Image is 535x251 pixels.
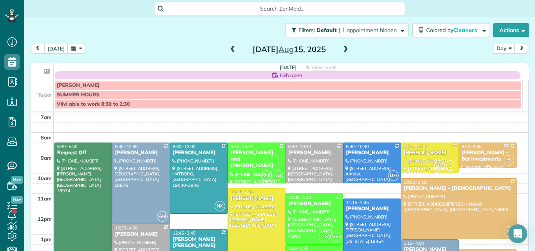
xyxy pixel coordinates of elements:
[115,225,137,231] span: 12:30 - 4:00
[508,224,527,243] div: Open Intercom Messenger
[514,43,529,54] button: next
[345,206,398,212] div: [PERSON_NAME]
[288,246,309,251] span: 1:30 - 2:30
[261,170,272,181] span: VG
[507,157,511,161] span: AL
[504,231,514,238] small: 4
[230,144,253,149] span: 8:30 - 10:30
[461,144,482,149] span: 8:30 - 9:45
[41,155,52,161] span: 9am
[57,101,130,107] span: Viivi able to work 8:30 to 2:30
[319,231,329,242] span: VG
[44,43,68,54] button: [DATE]
[230,150,283,170] div: [PERSON_NAME] and [PERSON_NAME]
[41,134,52,141] span: 8am
[157,211,168,222] span: AM
[412,23,490,37] button: Colored byCleaners
[288,144,311,149] span: 8:30 - 10:30
[453,27,478,34] span: Cleaners
[493,43,515,54] button: Day
[404,179,427,185] span: 10:15 - 1:15
[403,150,456,156] div: [PERSON_NAME]
[240,45,338,54] h2: [DATE] 15, 2025
[288,195,311,200] span: 11:00 - 1:30
[388,170,399,181] span: DH
[11,196,23,204] span: New
[173,230,195,236] span: 12:45 - 3:45
[278,44,294,54] span: Aug
[404,240,424,246] span: 1:15 - 4:00
[345,150,398,156] div: [PERSON_NAME]
[38,175,52,181] span: 10am
[330,231,341,242] span: VS
[316,27,337,34] span: Default
[446,165,456,172] small: 2
[57,150,110,156] div: Request Off
[507,228,511,233] span: AL
[346,200,369,205] span: 11:15 - 2:45
[286,23,408,37] button: Filters: Default | 1 appointment hidden
[404,144,427,149] span: 8:30 - 10:00
[173,144,195,149] span: 8:30 - 12:00
[41,236,52,242] span: 1pm
[288,150,341,156] div: [PERSON_NAME]
[504,160,514,167] small: 4
[38,195,52,202] span: 11am
[298,27,315,34] span: Filters:
[426,27,480,34] span: Colored by
[230,195,283,202] div: [PERSON_NAME]
[282,23,408,37] a: Filters: Default | 1 appointment hidden
[461,150,514,163] div: [PERSON_NAME] - Bet Investments
[288,200,341,207] div: [PERSON_NAME]
[172,236,225,249] div: [PERSON_NAME] [PERSON_NAME]
[434,160,445,171] span: SM
[57,82,99,88] span: [PERSON_NAME]
[57,92,99,98] span: SUMMER HOURS
[230,190,253,195] span: 10:45 - 3:30
[215,201,225,211] span: NK
[273,170,283,181] span: VS
[114,150,167,156] div: [PERSON_NAME]
[38,216,52,222] span: 12pm
[493,23,529,37] button: Actions
[280,71,302,79] span: 63h open
[114,231,167,238] div: [PERSON_NAME]
[280,64,296,70] span: [DATE]
[311,64,336,70] span: View week
[403,185,514,192] div: [PERSON_NAME] - [DEMOGRAPHIC_DATA]
[449,162,454,166] span: AC
[41,114,52,120] span: 7am
[30,43,45,54] button: prev
[339,27,397,34] span: | 1 appointment hidden
[346,144,369,149] span: 8:30 - 10:30
[172,150,225,156] div: [PERSON_NAME]
[57,144,78,149] span: 8:30 - 5:30
[115,144,137,149] span: 8:30 - 12:30
[11,176,23,184] span: New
